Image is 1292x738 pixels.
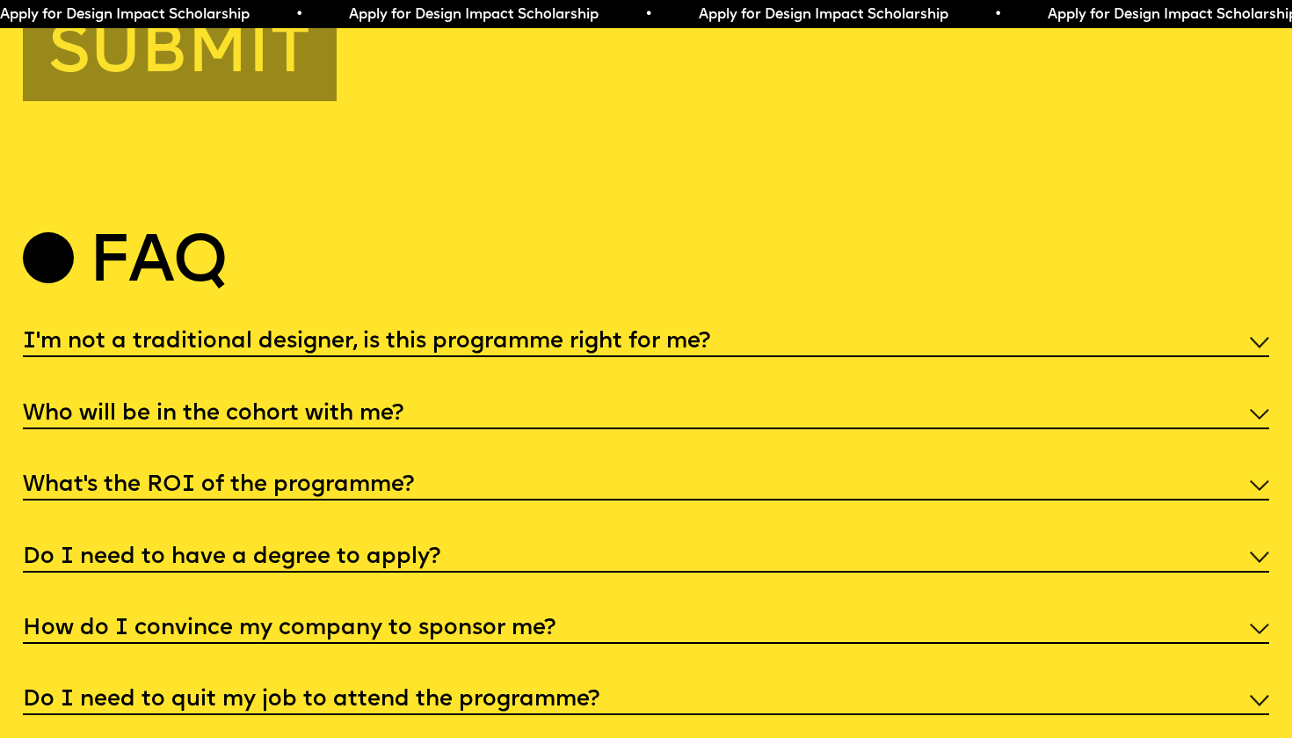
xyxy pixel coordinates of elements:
[23,3,338,101] button: Submit
[89,236,227,292] h2: Faq
[994,8,1002,22] span: •
[23,477,414,494] h5: What’s the ROI of the programme?
[23,549,440,566] h5: Do I need to have a degree to apply?
[23,333,710,351] h5: I'm not a traditional designer, is this programme right for me?
[295,8,303,22] span: •
[23,406,403,423] h5: Who will be in the cohort with me?
[23,691,599,709] h5: Do I need to quit my job to attend the programme?
[23,620,555,638] h5: How do I convince my company to sponsor me?
[644,8,652,22] span: •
